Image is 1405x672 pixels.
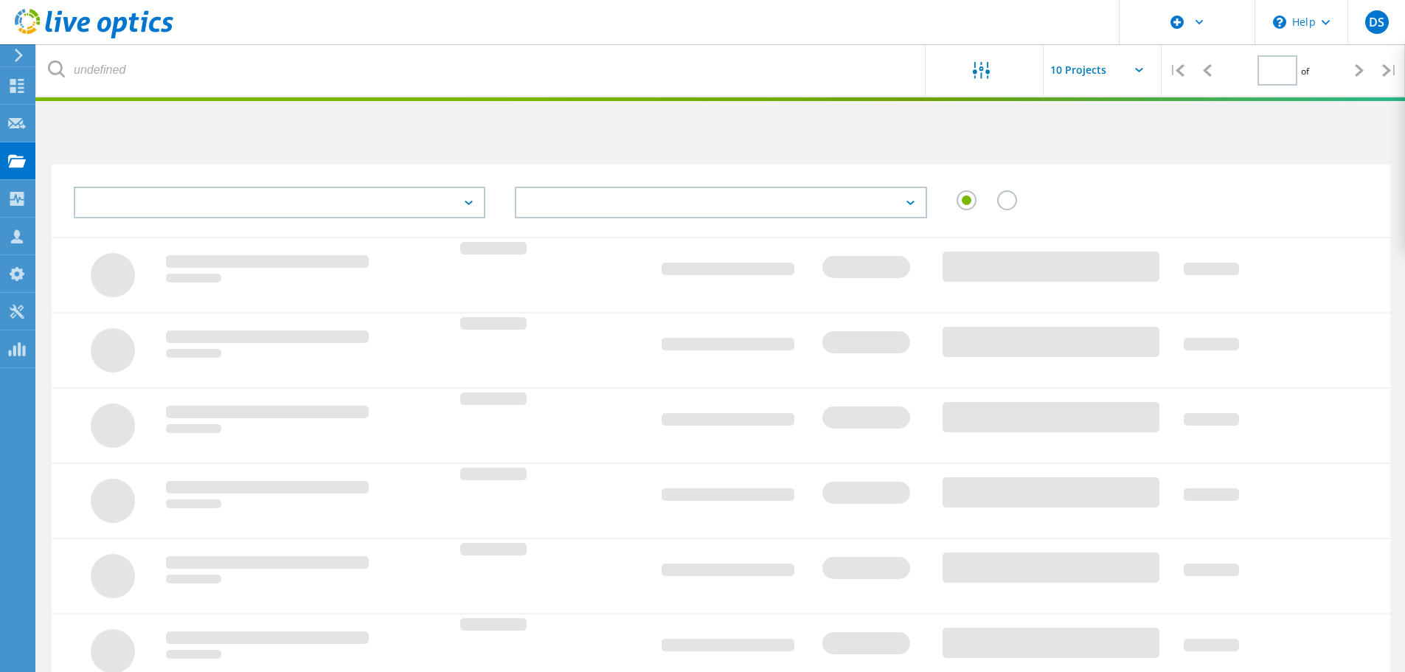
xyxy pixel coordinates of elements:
[15,31,173,41] a: Live Optics Dashboard
[1162,44,1192,97] div: |
[37,44,926,96] input: undefined
[1369,16,1384,28] span: DS
[1301,65,1309,77] span: of
[1273,15,1286,29] svg: \n
[1375,44,1405,97] div: |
